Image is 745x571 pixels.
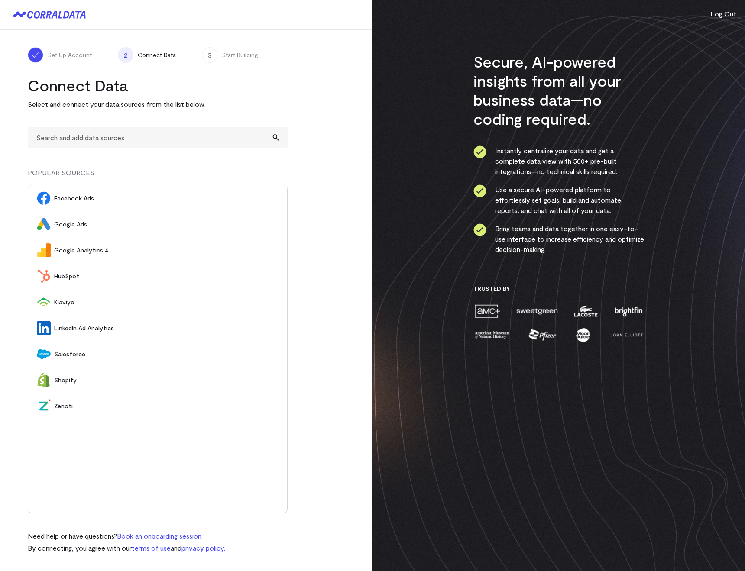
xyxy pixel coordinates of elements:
[132,544,171,552] a: terms of use
[54,376,279,384] span: Shopify
[710,9,736,19] button: Log Out
[473,327,511,342] img: amnh-5afada46.png
[473,52,645,128] h3: Secure, AI-powered insights from all your business data—no coding required.
[28,99,288,110] p: Select and connect your data sources from the list below.
[37,191,51,205] img: Facebook Ads
[37,373,51,387] img: Shopify
[473,145,486,158] img: ico-check-circle-4b19435c.svg
[54,272,279,281] span: HubSpot
[54,298,279,306] span: Klaviyo
[37,269,51,283] img: HubSpot
[473,223,645,255] li: Bring teams and data together in one easy-to-use interface to increase efficiency and optimize de...
[473,285,645,293] h3: Trusted By
[28,543,225,553] p: By connecting, you agree with our and
[37,399,51,413] img: Zenoti
[473,145,645,177] li: Instantly centralize your data and get a complete data view with 500+ pre-built integrations—no t...
[37,347,51,361] img: Salesforce
[37,217,51,231] img: Google Ads
[515,303,559,319] img: sweetgreen-1d1fb32c.png
[528,327,557,342] img: pfizer-e137f5fc.png
[118,47,133,63] span: 2
[31,51,40,59] img: ico-check-white-5ff98cb1.svg
[54,246,279,255] span: Google Analytics 4
[473,223,486,236] img: ico-check-circle-4b19435c.svg
[28,76,288,95] h2: Connect Data
[54,350,279,358] span: Salesforce
[48,51,92,59] span: Set Up Account
[138,51,176,59] span: Connect Data
[54,402,279,410] span: Zenoti
[573,303,599,319] img: lacoste-7a6b0538.png
[28,531,225,541] p: Need help or have questions?
[54,194,279,203] span: Facebook Ads
[222,51,258,59] span: Start Building
[28,168,288,185] div: POPULAR SOURCES
[117,532,203,540] a: Book an onboarding session.
[202,47,217,63] span: 3
[473,184,486,197] img: ico-check-circle-4b19435c.svg
[37,295,51,309] img: Klaviyo
[37,321,51,335] img: LinkedIn Ad Analytics
[473,303,501,319] img: amc-0b11a8f1.png
[613,303,644,319] img: brightfin-a251e171.png
[54,324,279,332] span: LinkedIn Ad Analytics
[181,544,225,552] a: privacy policy.
[37,243,51,257] img: Google Analytics 4
[574,327,592,342] img: moon-juice-c312e729.png
[473,184,645,216] li: Use a secure AI-powered platform to effortlessly set goals, build and automate reports, and chat ...
[609,327,644,342] img: john-elliott-25751c40.png
[54,220,279,229] span: Google Ads
[28,127,288,148] input: Search and add data sources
